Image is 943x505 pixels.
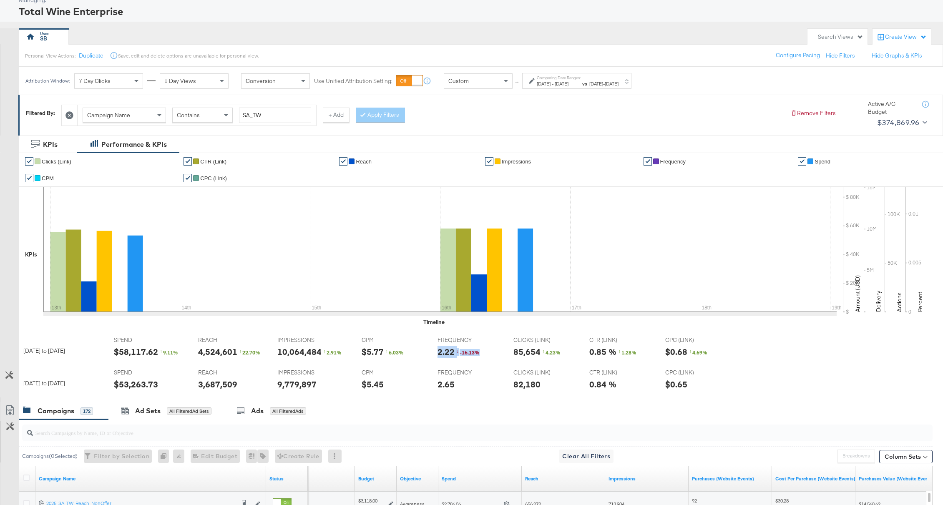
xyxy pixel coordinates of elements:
div: Attribution Window: [25,78,70,84]
div: SB [40,35,47,43]
div: Ads [251,406,264,416]
a: The total value of the purchase actions tracked by your Custom Audience pixel on your website aft... [859,475,935,482]
div: Filtered By: [26,109,55,117]
span: IMPRESSIONS [277,336,340,344]
span: Clicks (Link) [42,158,71,165]
text: Percent [916,292,924,312]
span: CLICKS (LINK) [513,336,576,344]
div: Create View [885,33,927,41]
span: [DATE] [555,80,568,87]
span: Custom [448,77,469,85]
span: ↑ [689,348,692,354]
input: Search Campaigns by Name, ID or Objective [33,421,848,437]
span: ↑ [160,348,163,354]
div: 0.84 % [589,378,616,390]
span: CPC (Link) [200,175,227,181]
span: SPEND [114,369,176,377]
div: -16.13 % [456,349,481,356]
div: $58,117.62 [114,346,158,358]
button: Remove Filters [790,109,836,117]
button: $374,869.96 [874,116,929,129]
div: 172 [80,407,93,415]
button: Clear All Filters [559,450,614,463]
span: Conversion [246,77,276,85]
span: 1 Day Views [164,77,196,85]
span: ↑ [618,348,621,354]
span: Spend [815,158,830,165]
a: Your campaign name. [39,475,263,482]
a: ✔ [485,157,493,166]
span: CTR (LINK) [589,369,652,377]
a: Shows the current state of your Ad Campaign. [269,475,304,482]
div: [DATE] to [DATE] [23,347,107,355]
span: REACH [198,369,261,377]
a: ✔ [184,174,192,182]
div: 85,654 [513,346,541,358]
span: 7 Day Clicks [79,77,111,85]
div: All Filtered Ad Sets [167,407,211,415]
div: All Filtered Ads [270,407,306,415]
a: The average cost for each purchase tracked by your Custom Audience pixel on your website after pe... [775,475,855,482]
span: Campaign Name [87,111,130,119]
div: $5.77 [362,346,384,358]
span: Contains [177,111,200,119]
span: CPM [42,175,54,181]
div: $3,118.00 [358,497,377,504]
a: ✔ [25,157,33,166]
button: Duplicate [79,52,103,60]
span: CLICKS (LINK) [513,369,576,377]
div: $374,869.96 [877,116,919,129]
div: - [588,80,619,87]
div: Timeline [423,318,445,326]
button: Configure Pacing [770,48,826,63]
div: 4.23 % [542,349,567,356]
div: - [537,80,581,87]
div: 3,687,509 [198,378,237,390]
div: Performance & KPIs [101,140,167,149]
span: IMPRESSIONS [277,369,340,377]
span: ↑ [542,348,546,354]
span: CPM [362,369,424,377]
text: Actions [895,292,903,312]
span: Reach [356,158,372,165]
a: ✔ [644,157,652,166]
a: The maximum amount you're willing to spend on your ads, on average each day or over the lifetime ... [358,475,393,482]
a: The number of times a purchase was made tracked by your Custom Audience pixel on your website aft... [692,475,769,482]
span: [DATE] [589,80,603,87]
a: The number of times your ad was served. On mobile apps an ad is counted as served the first time ... [609,475,685,482]
label: Comparing Date Ranges: [537,75,581,80]
span: Clear All Filters [562,451,610,462]
div: Total Wine Enterprise [19,4,933,18]
div: $5.45 [362,378,384,390]
span: [DATE] [605,80,619,87]
div: Personal View Actions: [25,53,75,59]
span: CTR (LINK) [589,336,652,344]
span: ↑ [513,81,521,84]
div: 4,524,601 [198,346,237,358]
div: KPIs [25,251,37,259]
div: 82,180 [513,378,541,390]
span: $30.28 [775,497,789,504]
span: [DATE] [537,80,551,87]
span: ↑ [323,348,327,354]
div: 9,779,897 [277,378,317,390]
div: 1.28 % [618,349,643,356]
div: Search Views [818,33,863,41]
span: CPC (LINK) [665,336,728,344]
div: $0.68 [665,346,687,358]
button: + Add [323,108,350,123]
div: 9.11 % [160,349,185,356]
div: 6.03 % [385,349,410,356]
a: ✔ [184,157,192,166]
span: CPM [362,336,424,344]
div: Campaigns ( 0 Selected) [22,452,78,460]
a: ✔ [25,174,33,182]
div: 2.91 % [323,349,348,356]
div: $53,263.73 [114,378,158,390]
span: Impressions [502,158,531,165]
div: 0 [158,450,173,463]
div: 2.22 [438,346,455,358]
a: ✔ [339,157,347,166]
a: The total amount spent to date. [442,475,518,482]
span: CPC (LINK) [665,369,728,377]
